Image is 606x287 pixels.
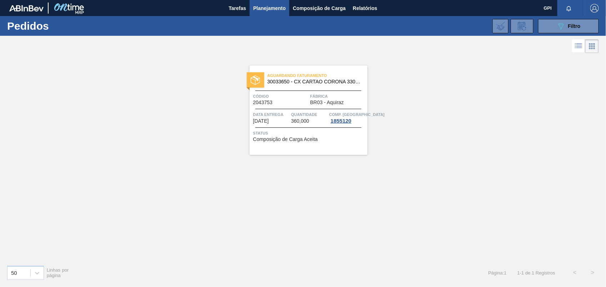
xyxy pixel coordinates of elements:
span: Composição de Carga [293,4,346,13]
span: Relatórios [353,4,377,13]
img: TNhmsLtSVTkK8tSr43FrP2fwEKptu5GPRR3wAAAABJRU5ErkJggg== [9,5,44,11]
div: Visão em Lista [572,39,585,53]
span: Composição de Carga Aceita [253,137,318,142]
div: 1855120 [329,118,353,124]
button: Notificações [557,3,580,13]
button: Filtro [538,19,599,33]
span: Código [253,93,309,100]
span: 360,000 [291,118,309,124]
span: Linhas por página [47,267,69,278]
span: Tarefas [229,4,246,13]
span: Comp. Carga [329,111,385,118]
span: Quantidade [291,111,327,118]
span: BR03 - Aquiraz [310,100,344,105]
span: Aguardando Faturamento [267,72,367,79]
span: Status [253,130,366,137]
div: Importar Negociações dos Pedidos [492,19,509,33]
h1: Pedidos [7,22,112,30]
span: Filtro [568,23,581,29]
span: 2043753 [253,100,273,105]
button: > [584,264,602,282]
button: < [566,264,584,282]
img: Logout [590,4,599,13]
span: 10/11/2025 [253,118,269,124]
a: Comp. [GEOGRAPHIC_DATA]1855120 [329,111,366,124]
span: 30033650 - CX CARTAO CORONA 330 C6 NIV24 [267,79,362,84]
div: Solicitação de Revisão de Pedidos [511,19,534,33]
span: Planejamento [253,4,286,13]
span: Data Entrega [253,111,290,118]
img: status [251,76,260,85]
span: 1 - 1 de 1 Registros [517,270,555,276]
span: Página : 1 [488,270,506,276]
a: statusAguardando Faturamento30033650 - CX CARTAO CORONA 330 C6 NIV24Código2043753FábricaBR03 - Aq... [239,65,367,155]
div: 50 [11,270,17,276]
span: Fábrica [310,93,366,100]
div: Visão em Cards [585,39,599,53]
